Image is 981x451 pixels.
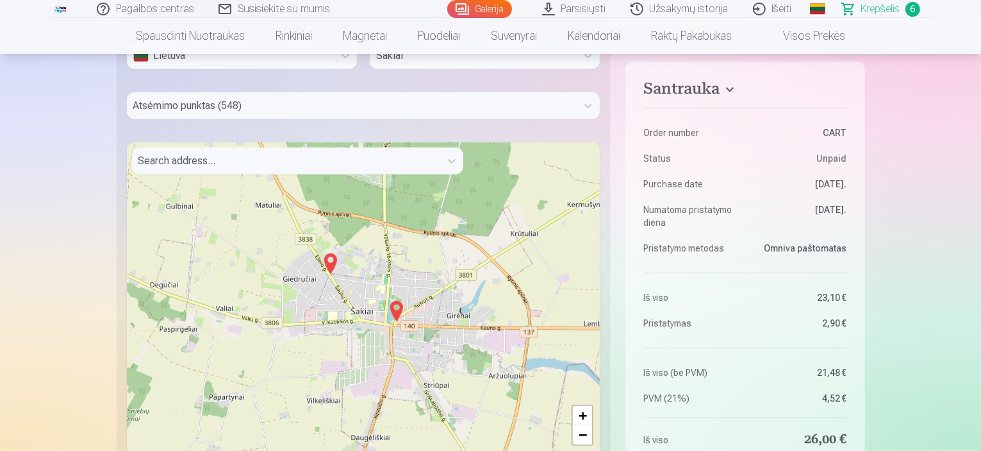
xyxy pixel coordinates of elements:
[752,317,847,330] dd: 2,90 €
[643,431,739,449] dt: Iš viso
[752,291,847,304] dd: 23,10 €
[402,18,475,54] a: Puodeliai
[752,126,847,139] dd: CART
[320,248,340,279] img: Marker
[120,18,260,54] a: Spausdinti nuotraukas
[643,203,739,229] dt: Numatoma pristatymo diena
[573,406,592,425] a: Zoom in
[752,431,847,449] dd: 26,00 €
[752,242,847,255] dd: Omniva paštomatas
[475,18,552,54] a: Suvenyrai
[643,242,739,255] dt: Pristatymo metodas
[636,18,747,54] a: Raktų pakabukas
[643,291,739,304] dt: Iš viso
[643,152,739,165] dt: Status
[643,80,846,103] button: Santrauka
[573,425,592,445] a: Zoom out
[327,18,402,54] a: Magnetai
[133,48,327,64] div: Lietuva
[643,178,739,191] dt: Purchase date
[643,317,739,330] dt: Pristatymas
[752,392,847,405] dd: 4,52 €
[905,2,920,17] span: 6
[747,18,861,54] a: Visos prekės
[579,407,587,423] span: +
[643,366,739,379] dt: Iš viso (be PVM)
[643,392,739,405] dt: PVM (21%)
[861,1,900,17] span: Krepšelis
[260,18,327,54] a: Rinkiniai
[752,203,847,229] dd: [DATE].
[752,178,847,191] dd: [DATE].
[817,152,847,165] span: Unpaid
[54,5,68,13] img: /fa5
[643,126,739,139] dt: Order number
[386,296,406,327] img: Marker
[552,18,636,54] a: Kalendoriai
[752,366,847,379] dd: 21,48 €
[579,427,587,443] span: −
